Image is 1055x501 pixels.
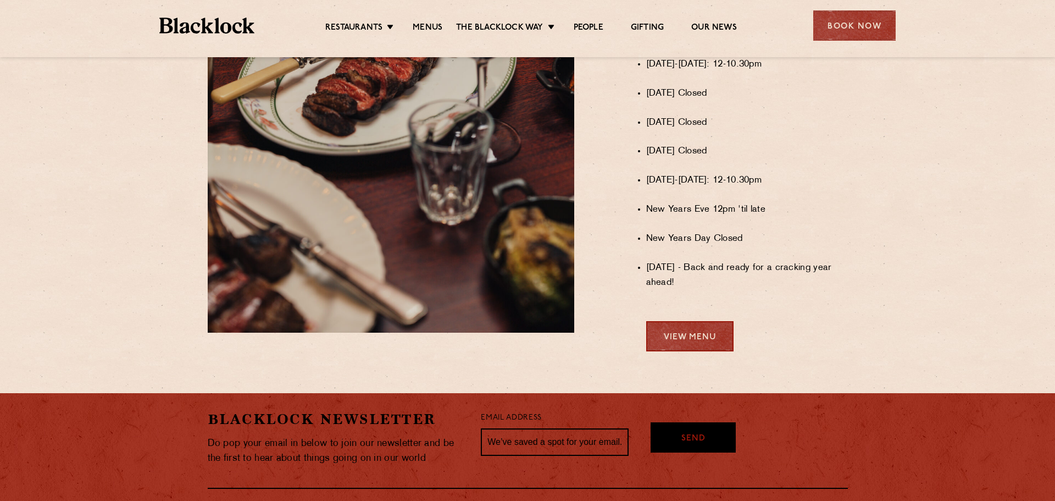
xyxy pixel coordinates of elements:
span: Send [681,433,706,445]
a: Menus [413,23,442,35]
a: Restaurants [325,23,382,35]
li: [DATE] - Back and ready for a cracking year ahead! [646,261,848,290]
label: Email Address [481,412,541,425]
li: [DATE]-[DATE]: 12-10.30pm [646,57,848,72]
a: View Menu [646,321,734,351]
a: The Blacklock Way [456,23,543,35]
input: We’ve saved a spot for your email... [481,428,629,456]
li: New Years Day Closed [646,232,848,246]
div: Book Now [813,10,896,41]
li: [DATE] Closed [646,144,848,159]
p: Do pop your email in below to join our newsletter and be the first to hear about things going on ... [208,436,465,466]
h2: Blacklock Newsletter [208,410,465,429]
li: New Years Eve 12pm 'til late [646,202,848,217]
a: People [574,23,603,35]
li: [DATE] Closed [646,86,848,101]
li: [DATE] Closed [646,115,848,130]
a: Our News [691,23,737,35]
a: Gifting [631,23,664,35]
li: [DATE]-[DATE]: 12-10.30pm [646,173,848,188]
img: BL_Textured_Logo-footer-cropped.svg [159,18,254,34]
